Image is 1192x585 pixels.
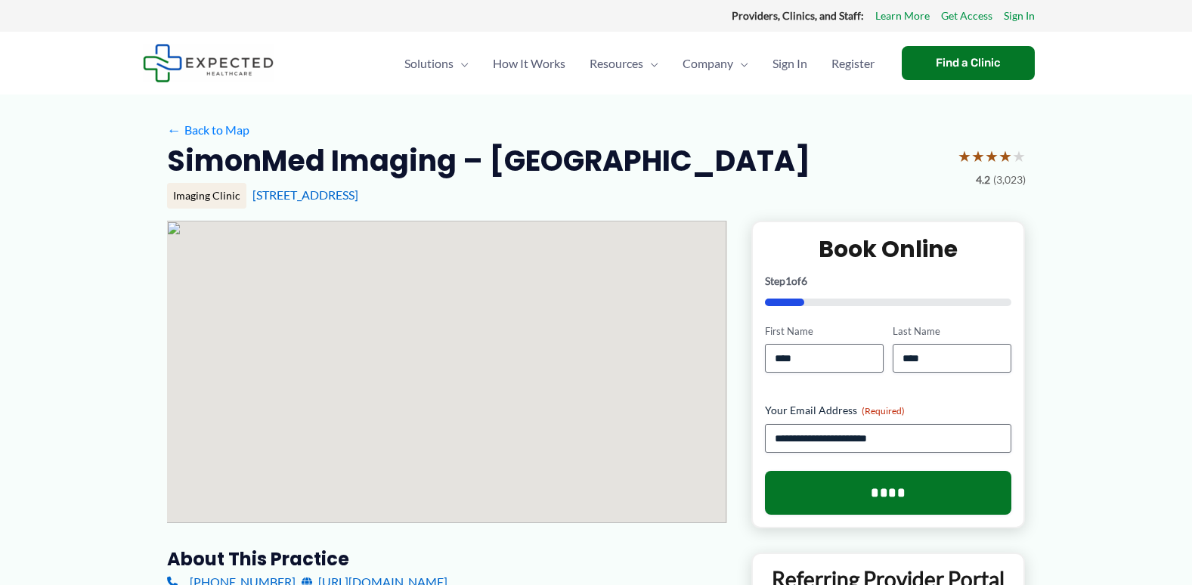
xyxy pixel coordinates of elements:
label: Your Email Address [765,403,1012,418]
a: [STREET_ADDRESS] [252,187,358,202]
a: Sign In [760,37,819,90]
span: How It Works [493,37,565,90]
h2: SimonMed Imaging – [GEOGRAPHIC_DATA] [167,142,810,179]
span: 1 [785,274,791,287]
span: (3,023) [993,170,1026,190]
span: Menu Toggle [454,37,469,90]
span: ★ [985,142,998,170]
a: Get Access [941,6,992,26]
span: Menu Toggle [643,37,658,90]
div: Imaging Clinic [167,183,246,209]
a: CompanyMenu Toggle [670,37,760,90]
span: Resources [590,37,643,90]
span: Solutions [404,37,454,90]
span: ★ [958,142,971,170]
h2: Book Online [765,234,1012,264]
label: Last Name [893,324,1011,339]
h3: About this practice [167,547,727,571]
a: ResourcesMenu Toggle [577,37,670,90]
a: How It Works [481,37,577,90]
a: SolutionsMenu Toggle [392,37,481,90]
a: Register [819,37,887,90]
span: ★ [1012,142,1026,170]
span: Sign In [772,37,807,90]
img: Expected Healthcare Logo - side, dark font, small [143,44,274,82]
strong: Providers, Clinics, and Staff: [732,9,864,22]
a: ←Back to Map [167,119,249,141]
span: Register [831,37,875,90]
span: ★ [971,142,985,170]
p: Step of [765,276,1012,286]
span: (Required) [862,405,905,416]
a: Find a Clinic [902,46,1035,80]
span: 4.2 [976,170,990,190]
a: Learn More [875,6,930,26]
span: ★ [998,142,1012,170]
label: First Name [765,324,884,339]
a: Sign In [1004,6,1035,26]
nav: Primary Site Navigation [392,37,887,90]
span: Company [683,37,733,90]
span: Menu Toggle [733,37,748,90]
span: ← [167,122,181,137]
span: 6 [801,274,807,287]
